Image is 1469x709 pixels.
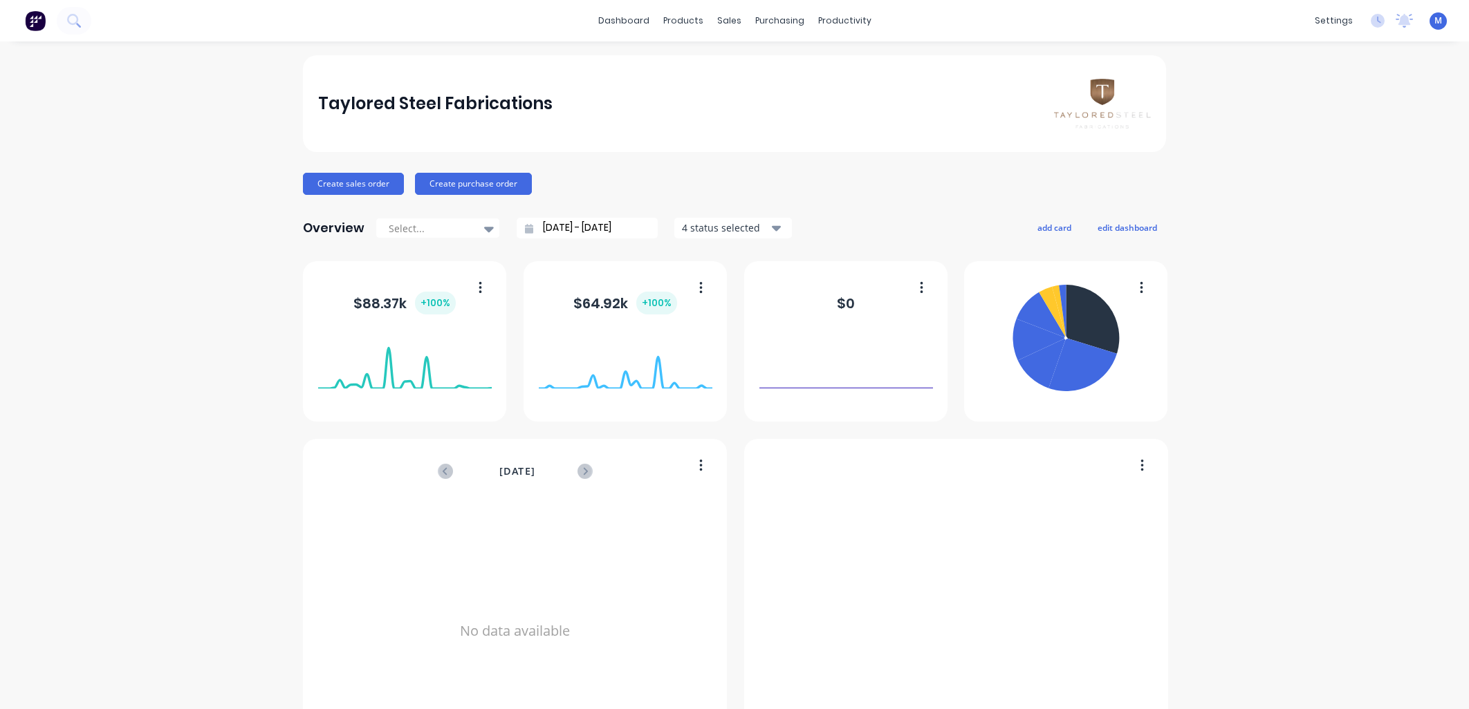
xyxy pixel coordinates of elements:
[748,10,811,31] div: purchasing
[318,90,553,117] div: Taylored Steel Fabrications
[415,292,456,314] div: + 100 %
[303,214,364,242] div: Overview
[573,292,677,314] div: $ 64.92k
[1028,218,1080,236] button: add card
[1089,218,1166,236] button: edit dashboard
[1054,79,1151,128] img: Taylored Steel Fabrications
[415,173,532,195] button: Create purchase order
[837,293,855,314] div: $ 0
[353,292,456,314] div: $ 88.37k
[636,292,677,314] div: + 100 %
[25,10,46,31] img: Factory
[303,173,404,195] button: Create sales order
[811,10,878,31] div: productivity
[1434,15,1442,27] span: M
[591,10,656,31] a: dashboard
[682,220,769,235] div: 4 status selected
[1308,10,1360,31] div: settings
[656,10,710,31] div: products
[710,10,748,31] div: sales
[499,464,535,479] span: [DATE]
[674,218,792,238] button: 4 status selected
